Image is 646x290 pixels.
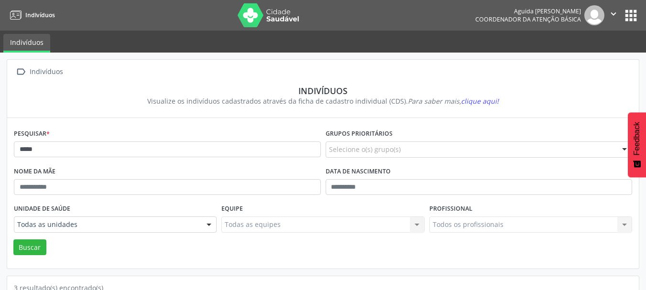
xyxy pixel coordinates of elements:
[25,11,55,19] span: Indivíduos
[604,5,623,25] button: 
[14,164,55,179] label: Nome da mãe
[14,202,70,216] label: Unidade de saúde
[623,7,639,24] button: apps
[633,122,641,155] span: Feedback
[461,97,499,106] span: clique aqui!
[13,239,46,256] button: Buscar
[21,86,625,96] div: Indivíduos
[28,65,65,79] div: Indivíduos
[628,112,646,177] button: Feedback - Mostrar pesquisa
[17,220,197,229] span: Todas as unidades
[429,202,472,216] label: Profissional
[3,34,50,53] a: Indivíduos
[326,164,391,179] label: Data de nascimento
[14,65,28,79] i: 
[608,9,619,19] i: 
[475,7,581,15] div: Aguida [PERSON_NAME]
[21,96,625,106] div: Visualize os indivíduos cadastrados através da ficha de cadastro individual (CDS).
[584,5,604,25] img: img
[14,65,65,79] a:  Indivíduos
[221,202,243,216] label: Equipe
[475,15,581,23] span: Coordenador da Atenção Básica
[14,127,50,141] label: Pesquisar
[326,127,393,141] label: Grupos prioritários
[408,97,499,106] i: Para saber mais,
[329,144,401,154] span: Selecione o(s) grupo(s)
[7,7,55,23] a: Indivíduos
